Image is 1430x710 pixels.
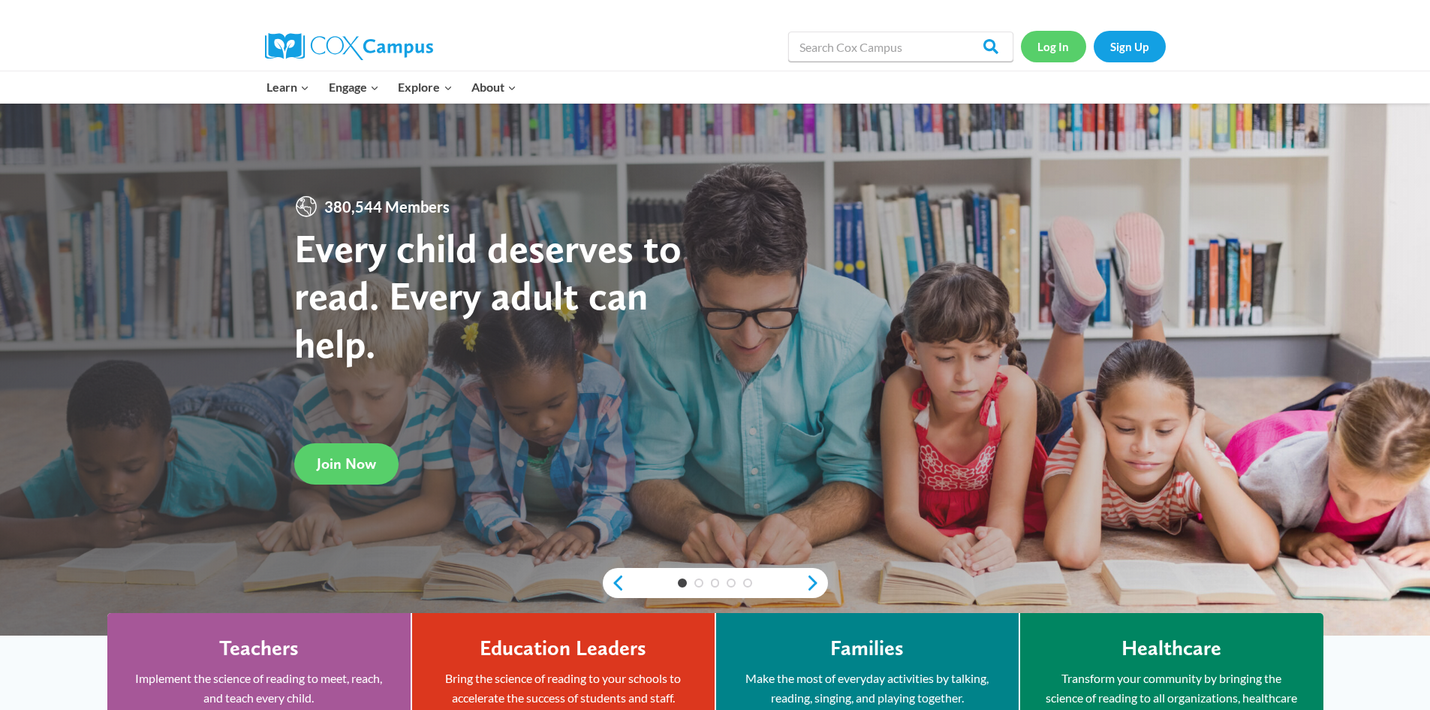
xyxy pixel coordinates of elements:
button: Child menu of About [462,71,526,103]
a: previous [603,574,625,592]
strong: Every child deserves to read. Every adult can help. [294,224,682,367]
a: Sign Up [1094,31,1166,62]
h4: Healthcare [1121,636,1221,661]
img: Cox Campus [265,33,433,60]
a: Log In [1021,31,1086,62]
span: Join Now [317,455,376,473]
p: Bring the science of reading to your schools to accelerate the success of students and staff. [435,669,692,707]
a: 1 [678,579,687,588]
h4: Teachers [219,636,299,661]
button: Child menu of Engage [319,71,389,103]
a: 4 [727,579,736,588]
button: Child menu of Learn [257,71,320,103]
a: 3 [711,579,720,588]
a: next [805,574,828,592]
nav: Secondary Navigation [1021,31,1166,62]
nav: Primary Navigation [257,71,526,103]
a: 5 [743,579,752,588]
span: 380,544 Members [318,195,456,219]
a: Join Now [294,443,399,485]
p: Make the most of everyday activities by talking, reading, singing, and playing together. [739,669,996,707]
input: Search Cox Campus [788,32,1013,62]
h4: Families [830,636,904,661]
p: Implement the science of reading to meet, reach, and teach every child. [130,669,388,707]
button: Child menu of Explore [389,71,462,103]
a: 2 [694,579,703,588]
h4: Education Leaders [480,636,646,661]
div: content slider buttons [603,568,828,598]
